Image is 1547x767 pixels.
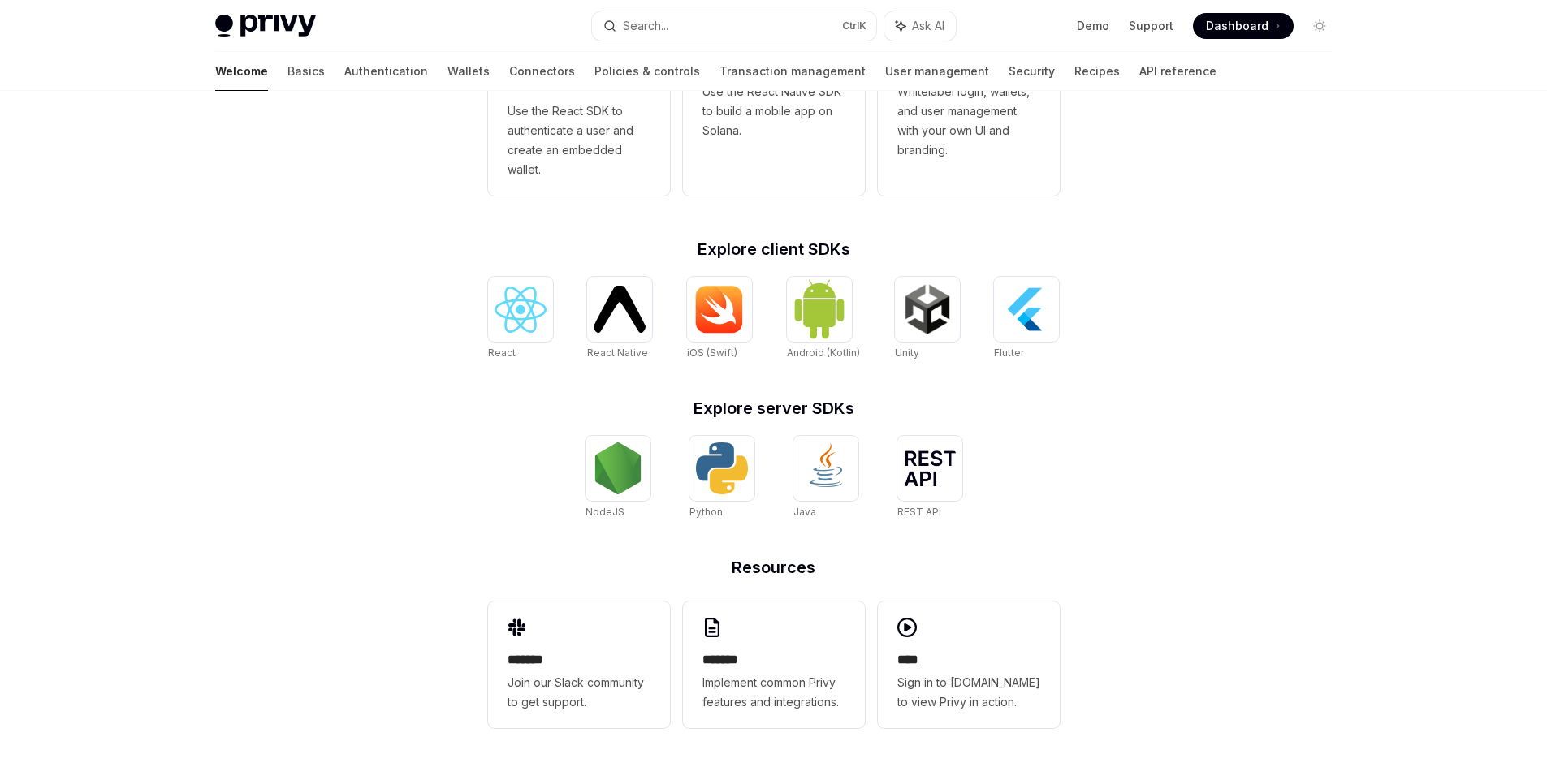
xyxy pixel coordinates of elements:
[587,277,652,361] a: React NativeReact Native
[509,52,575,91] a: Connectors
[689,506,723,518] span: Python
[1139,52,1216,91] a: API reference
[897,436,962,520] a: REST APIREST API
[495,287,547,333] img: React
[842,19,866,32] span: Ctrl K
[508,101,650,179] span: Use the React SDK to authenticate a user and create an embedded wallet.
[594,286,646,332] img: React Native
[1009,52,1055,91] a: Security
[683,11,865,196] a: **** **** **** ***Use the React Native SDK to build a mobile app on Solana.
[702,82,845,140] span: Use the React Native SDK to build a mobile app on Solana.
[689,436,754,520] a: PythonPython
[587,347,648,359] span: React Native
[488,601,670,728] a: **** **Join our Slack community to get support.
[1077,18,1109,34] a: Demo
[687,277,752,361] a: iOS (Swift)iOS (Swift)
[912,18,944,34] span: Ask AI
[793,278,845,339] img: Android (Kotlin)
[702,673,845,712] span: Implement common Privy features and integrations.
[592,11,876,41] button: Search...CtrlK
[994,347,1024,359] span: Flutter
[895,347,919,359] span: Unity
[594,52,700,91] a: Policies & controls
[488,241,1060,257] h2: Explore client SDKs
[878,601,1060,728] a: ****Sign in to [DOMAIN_NAME] to view Privy in action.
[897,82,1040,160] span: Whitelabel login, wallets, and user management with your own UI and branding.
[1206,18,1268,34] span: Dashboard
[884,11,956,41] button: Ask AI
[687,347,737,359] span: iOS (Swift)
[994,277,1059,361] a: FlutterFlutter
[878,11,1060,196] a: **** *****Whitelabel login, wallets, and user management with your own UI and branding.
[1193,13,1294,39] a: Dashboard
[683,601,865,728] a: **** **Implement common Privy features and integrations.
[215,15,316,37] img: light logo
[897,673,1040,712] span: Sign in to [DOMAIN_NAME] to view Privy in action.
[787,347,860,359] span: Android (Kotlin)
[488,400,1060,416] h2: Explore server SDKs
[1000,283,1052,335] img: Flutter
[586,506,624,518] span: NodeJS
[287,52,325,91] a: Basics
[344,52,428,91] a: Authentication
[488,347,516,359] span: React
[901,283,953,335] img: Unity
[623,16,668,36] div: Search...
[719,52,866,91] a: Transaction management
[885,52,989,91] a: User management
[694,285,745,334] img: iOS (Swift)
[1129,18,1173,34] a: Support
[1307,13,1333,39] button: Toggle dark mode
[592,442,644,494] img: NodeJS
[488,559,1060,575] h2: Resources
[800,442,852,494] img: Java
[793,436,858,520] a: JavaJava
[787,277,860,361] a: Android (Kotlin)Android (Kotlin)
[904,450,956,486] img: REST API
[447,52,490,91] a: Wallets
[897,506,941,518] span: REST API
[1074,52,1120,91] a: Recipes
[508,673,650,712] span: Join our Slack community to get support.
[793,506,816,518] span: Java
[696,442,748,494] img: Python
[488,277,553,361] a: ReactReact
[215,52,268,91] a: Welcome
[586,436,650,520] a: NodeJSNodeJS
[895,277,960,361] a: UnityUnity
